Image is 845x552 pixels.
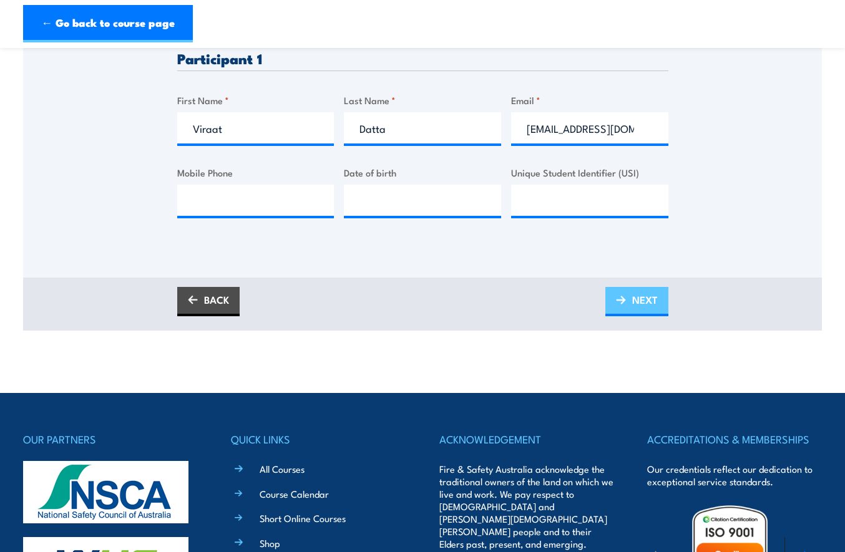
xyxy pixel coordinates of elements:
a: Course Calendar [260,487,329,500]
label: Unique Student Identifier (USI) [511,165,668,180]
h4: ACKNOWLEDGEMENT [439,430,614,448]
label: Last Name [344,93,501,107]
h4: OUR PARTNERS [23,430,198,448]
img: nsca-logo-footer [23,461,188,523]
label: First Name [177,93,335,107]
h3: Participant 1 [177,51,668,65]
a: NEXT [605,287,668,316]
p: Our credentials reflect our dedication to exceptional service standards. [647,463,822,488]
p: Fire & Safety Australia acknowledge the traditional owners of the land on which we live and work.... [439,463,614,550]
a: BACK [177,287,240,316]
label: Date of birth [344,165,501,180]
h4: ACCREDITATIONS & MEMBERSHIPS [647,430,822,448]
span: NEXT [632,283,658,316]
a: Shop [260,536,280,550]
h4: QUICK LINKS [231,430,406,448]
label: Mobile Phone [177,165,335,180]
a: ← Go back to course page [23,5,193,42]
a: All Courses [260,462,305,475]
a: Short Online Courses [260,511,346,525]
label: Email [511,93,668,107]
